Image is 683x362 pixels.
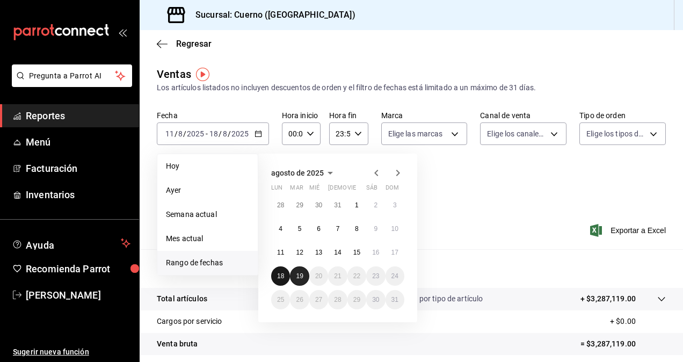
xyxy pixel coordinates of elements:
label: Fecha [157,112,269,119]
input: ---- [231,129,249,138]
button: 27 de agosto de 2025 [309,290,328,309]
button: 30 de agosto de 2025 [366,290,385,309]
button: 19 de agosto de 2025 [290,266,309,286]
p: = $3,287,119.00 [580,338,666,350]
label: Hora fin [329,112,368,119]
abbr: 30 de julio de 2025 [315,201,322,209]
button: 9 de agosto de 2025 [366,219,385,238]
abbr: 25 de agosto de 2025 [277,296,284,303]
button: 24 de agosto de 2025 [386,266,404,286]
button: Exportar a Excel [592,224,666,237]
abbr: 22 de agosto de 2025 [353,272,360,280]
p: + $0.00 [610,316,666,327]
span: Rango de fechas [166,257,249,269]
abbr: 28 de julio de 2025 [277,201,284,209]
input: -- [222,129,228,138]
span: Elige los tipos de orden [586,128,646,139]
span: agosto de 2025 [271,169,324,177]
span: Mes actual [166,233,249,244]
abbr: 19 de agosto de 2025 [296,272,303,280]
span: Elige los canales de venta [487,128,547,139]
input: -- [209,129,219,138]
input: ---- [186,129,205,138]
span: / [183,129,186,138]
abbr: 29 de julio de 2025 [296,201,303,209]
abbr: 30 de agosto de 2025 [372,296,379,303]
abbr: 3 de agosto de 2025 [393,201,397,209]
input: -- [178,129,183,138]
button: 16 de agosto de 2025 [366,243,385,262]
abbr: 31 de agosto de 2025 [391,296,398,303]
abbr: 28 de agosto de 2025 [334,296,341,303]
button: 31 de julio de 2025 [328,196,347,215]
p: Total artículos [157,293,207,305]
button: Pregunta a Parrot AI [12,64,132,87]
button: 20 de agosto de 2025 [309,266,328,286]
button: open_drawer_menu [118,28,127,37]
abbr: 20 de agosto de 2025 [315,272,322,280]
abbr: 21 de agosto de 2025 [334,272,341,280]
label: Hora inicio [282,112,321,119]
button: agosto de 2025 [271,166,337,179]
abbr: 27 de agosto de 2025 [315,296,322,303]
button: Tooltip marker [196,68,209,81]
abbr: martes [290,184,303,196]
button: 13 de agosto de 2025 [309,243,328,262]
abbr: 5 de agosto de 2025 [298,225,302,233]
div: Ventas [157,66,191,82]
span: Ayuda [26,237,117,250]
button: 21 de agosto de 2025 [328,266,347,286]
button: 10 de agosto de 2025 [386,219,404,238]
button: 26 de agosto de 2025 [290,290,309,309]
button: 8 de agosto de 2025 [347,219,366,238]
abbr: 14 de agosto de 2025 [334,249,341,256]
span: Recomienda Parrot [26,262,130,276]
button: 18 de agosto de 2025 [271,266,290,286]
abbr: 1 de agosto de 2025 [355,201,359,209]
h3: Sucursal: Cuerno ([GEOGRAPHIC_DATA]) [187,9,355,21]
span: Sugerir nueva función [13,346,130,358]
button: 30 de julio de 2025 [309,196,328,215]
button: 1 de agosto de 2025 [347,196,366,215]
span: Hoy [166,161,249,172]
abbr: 17 de agosto de 2025 [391,249,398,256]
abbr: 13 de agosto de 2025 [315,249,322,256]
span: Regresar [176,39,212,49]
a: Pregunta a Parrot AI [8,78,132,89]
button: 6 de agosto de 2025 [309,219,328,238]
div: Los artículos listados no incluyen descuentos de orden y el filtro de fechas está limitado a un m... [157,82,666,93]
abbr: 15 de agosto de 2025 [353,249,360,256]
abbr: 29 de agosto de 2025 [353,296,360,303]
abbr: 24 de agosto de 2025 [391,272,398,280]
span: - [206,129,208,138]
button: 28 de agosto de 2025 [328,290,347,309]
span: / [219,129,222,138]
button: 14 de agosto de 2025 [328,243,347,262]
button: 28 de julio de 2025 [271,196,290,215]
span: Facturación [26,161,130,176]
button: 23 de agosto de 2025 [366,266,385,286]
abbr: lunes [271,184,282,196]
abbr: 2 de agosto de 2025 [374,201,377,209]
button: 25 de agosto de 2025 [271,290,290,309]
button: 5 de agosto de 2025 [290,219,309,238]
abbr: 12 de agosto de 2025 [296,249,303,256]
span: Reportes [26,108,130,123]
button: 4 de agosto de 2025 [271,219,290,238]
label: Tipo de orden [579,112,666,119]
abbr: 26 de agosto de 2025 [296,296,303,303]
abbr: domingo [386,184,399,196]
button: 3 de agosto de 2025 [386,196,404,215]
abbr: 10 de agosto de 2025 [391,225,398,233]
abbr: miércoles [309,184,319,196]
button: 29 de agosto de 2025 [347,290,366,309]
span: [PERSON_NAME] [26,288,130,302]
abbr: 8 de agosto de 2025 [355,225,359,233]
button: 15 de agosto de 2025 [347,243,366,262]
button: 7 de agosto de 2025 [328,219,347,238]
label: Canal de venta [480,112,566,119]
abbr: 18 de agosto de 2025 [277,272,284,280]
abbr: sábado [366,184,377,196]
span: Elige las marcas [388,128,443,139]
